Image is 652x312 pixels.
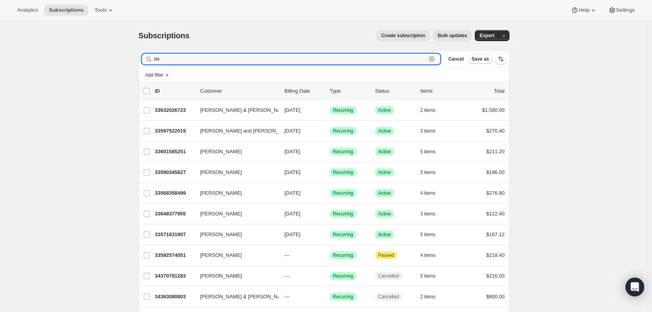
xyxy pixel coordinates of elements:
[155,272,194,280] p: 34370781283
[285,87,324,95] p: Billing Date
[200,87,278,95] p: Customer
[155,87,505,95] div: IDCustomerBilling DateTypeStatusItemsTotal
[420,149,436,155] span: 5 items
[285,294,290,299] span: ---
[145,72,164,78] span: Add filter
[428,55,436,63] button: Clear
[469,54,492,64] button: Save as
[378,294,399,300] span: Cancelled
[378,231,391,238] span: Active
[155,189,194,197] p: 33568358499
[378,211,391,217] span: Active
[378,190,391,196] span: Active
[486,252,505,258] span: $218.40
[486,149,505,154] span: $211.20
[200,189,242,197] span: [PERSON_NAME]
[333,169,353,176] span: Recurring
[333,211,353,217] span: Recurring
[420,87,460,95] div: Items
[420,190,436,196] span: 4 items
[479,32,494,39] span: Export
[333,128,353,134] span: Recurring
[200,210,242,218] span: [PERSON_NAME]
[333,273,353,279] span: Recurring
[155,293,194,301] p: 34363080803
[196,166,274,179] button: [PERSON_NAME]
[142,70,173,80] button: Add filter
[494,87,504,95] p: Total
[200,169,242,176] span: [PERSON_NAME]
[196,290,274,303] button: [PERSON_NAME] & [PERSON_NAME]
[90,5,119,16] button: Tools
[420,291,444,302] button: 2 items
[448,56,463,62] span: Cancel
[420,273,436,279] span: 5 items
[420,107,436,113] span: 2 items
[139,31,190,40] span: Subscriptions
[49,7,84,13] span: Subscriptions
[200,231,242,238] span: [PERSON_NAME]
[616,7,635,13] span: Settings
[579,7,589,13] span: Help
[196,125,274,137] button: [PERSON_NAME] and [PERSON_NAME]
[420,271,444,282] button: 5 items
[420,169,436,176] span: 5 items
[200,127,295,135] span: [PERSON_NAME] and [PERSON_NAME]
[625,278,644,296] div: Open Intercom Messenger
[155,251,194,259] p: 33592574051
[155,231,194,238] p: 33571831907
[378,273,399,279] span: Cancelled
[486,273,505,279] span: $216.00
[155,208,505,219] div: 33648377955[PERSON_NAME][DATE]SuccessRecurringSuccessActive3 items$122.40
[486,211,505,217] span: $122.40
[196,145,274,158] button: [PERSON_NAME]
[285,190,301,196] span: [DATE]
[94,7,107,13] span: Tools
[420,167,444,178] button: 5 items
[200,293,290,301] span: [PERSON_NAME] & [PERSON_NAME]
[566,5,602,16] button: Help
[12,5,43,16] button: Analytics
[486,190,505,196] span: $276.80
[155,87,194,95] p: ID
[196,228,274,241] button: [PERSON_NAME]
[420,250,444,261] button: 4 items
[155,250,505,261] div: 33592574051[PERSON_NAME]---SuccessRecurringAttentionPaused4 items$218.40
[378,128,391,134] span: Active
[285,169,301,175] span: [DATE]
[155,210,194,218] p: 33648377955
[420,231,436,238] span: 5 items
[433,30,472,41] button: Bulk updates
[333,149,353,155] span: Recurring
[200,148,242,156] span: [PERSON_NAME]
[445,54,467,64] button: Cancel
[196,187,274,199] button: [PERSON_NAME]
[486,169,505,175] span: $196.00
[420,211,436,217] span: 3 items
[155,291,505,302] div: 34363080803[PERSON_NAME] & [PERSON_NAME]---SuccessRecurringCancelled2 items$800.00
[420,229,444,240] button: 5 items
[155,188,505,199] div: 33568358499[PERSON_NAME][DATE]SuccessRecurringSuccessActive4 items$276.80
[285,273,290,279] span: ---
[420,126,444,136] button: 3 items
[285,107,301,113] span: [DATE]
[381,32,425,39] span: Create subscription
[486,294,505,299] span: $800.00
[333,252,353,258] span: Recurring
[200,251,242,259] span: [PERSON_NAME]
[285,252,290,258] span: ---
[472,56,489,62] span: Save as
[330,87,369,95] div: Type
[155,167,505,178] div: 33590345827[PERSON_NAME][DATE]SuccessRecurringSuccessActive5 items$196.00
[155,127,194,135] p: 33597522019
[196,270,274,282] button: [PERSON_NAME]
[378,252,394,258] span: Paused
[154,54,427,65] input: Filter subscribers
[17,7,38,13] span: Analytics
[285,231,301,237] span: [DATE]
[420,294,436,300] span: 2 items
[420,128,436,134] span: 3 items
[376,30,430,41] button: Create subscription
[333,190,353,196] span: Recurring
[420,208,444,219] button: 3 items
